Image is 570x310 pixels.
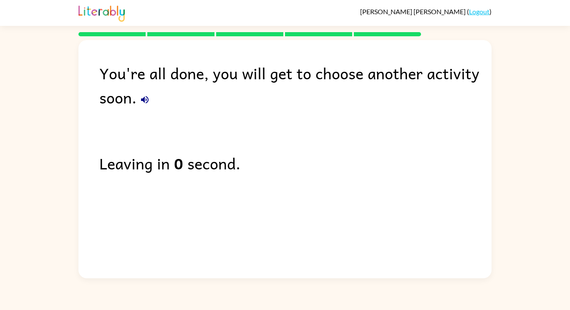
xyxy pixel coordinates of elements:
b: 0 [174,151,183,175]
div: Leaving in second. [99,151,492,175]
span: [PERSON_NAME] [PERSON_NAME] [360,8,467,15]
img: Literably [78,3,125,22]
div: You're all done, you will get to choose another activity soon. [99,61,492,109]
a: Logout [469,8,489,15]
div: ( ) [360,8,492,15]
